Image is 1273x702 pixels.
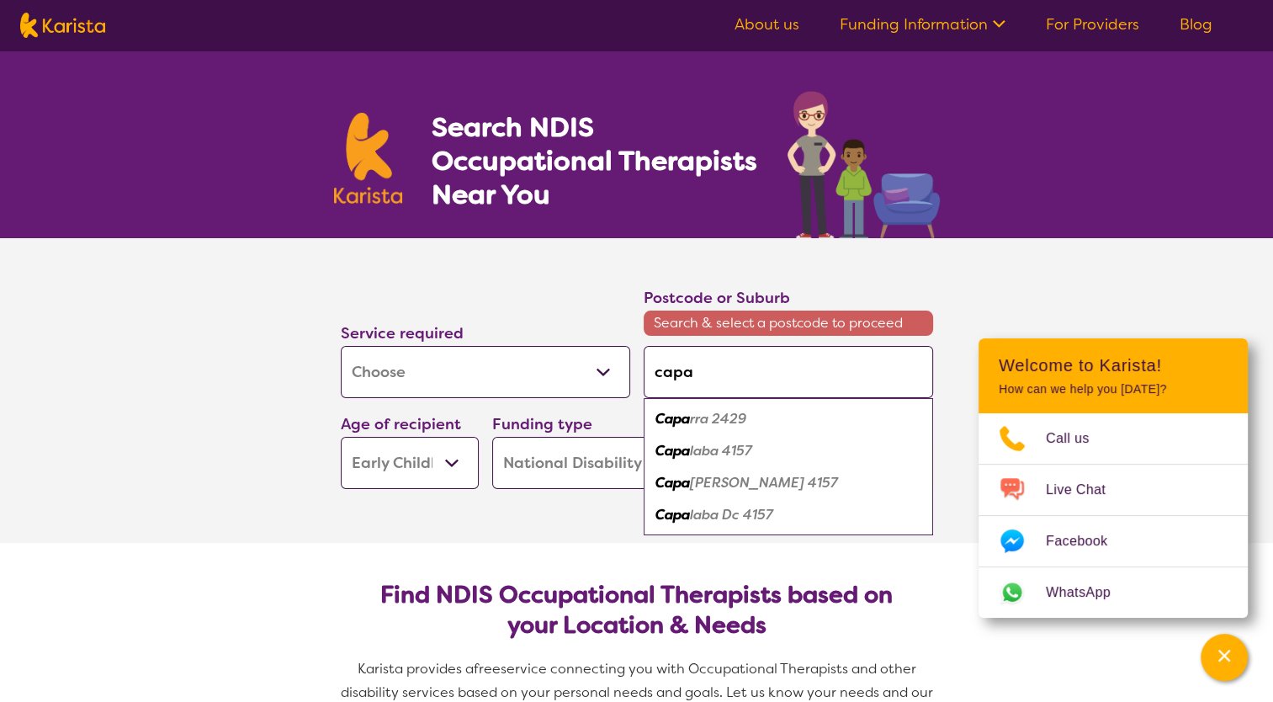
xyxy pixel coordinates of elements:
[354,580,920,641] h2: Find NDIS Occupational Therapists based on your Location & Needs
[334,113,403,204] img: Karista logo
[644,288,790,308] label: Postcode or Suburb
[1046,426,1110,451] span: Call us
[979,338,1248,618] div: Channel Menu
[735,14,799,35] a: About us
[655,410,690,428] em: Capa
[431,110,758,211] h1: Search NDIS Occupational Therapists Near You
[1180,14,1212,35] a: Blog
[644,346,933,398] input: Type
[644,311,933,336] span: Search & select a postcode to proceed
[690,474,838,492] em: [PERSON_NAME] 4157
[492,414,592,434] label: Funding type
[358,660,474,678] span: Karista provides a
[690,506,773,524] em: laba Dc 4157
[20,13,105,38] img: Karista logo
[1046,477,1126,503] span: Live Chat
[655,506,690,524] em: Capa
[652,467,925,499] div: Capalaba Bc 4157
[999,355,1228,375] h2: Welcome to Karista!
[840,14,1005,35] a: Funding Information
[979,567,1248,618] a: Web link opens in a new tab.
[690,442,752,460] em: laba 4157
[690,410,746,428] em: rra 2429
[652,435,925,467] div: Capalaba 4157
[341,323,464,343] label: Service required
[1046,14,1139,35] a: For Providers
[1201,634,1248,681] button: Channel Menu
[1046,529,1127,554] span: Facebook
[652,403,925,435] div: Caparra 2429
[999,382,1228,396] p: How can we help you [DATE]?
[655,474,690,492] em: Capa
[341,414,461,434] label: Age of recipient
[979,413,1248,618] ul: Choose channel
[655,442,690,460] em: Capa
[788,91,940,238] img: occupational-therapy
[1046,580,1131,605] span: WhatsApp
[652,499,925,531] div: Capalaba Dc 4157
[474,660,501,678] span: free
